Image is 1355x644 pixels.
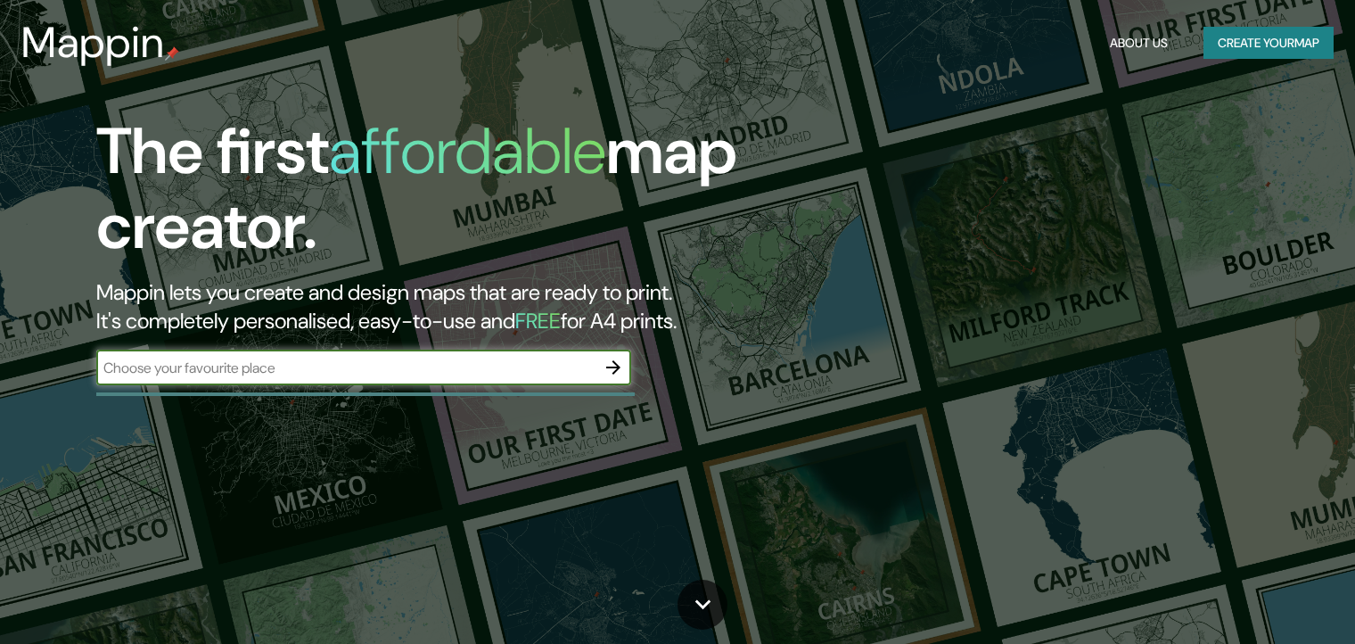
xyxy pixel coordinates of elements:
h3: Mappin [21,18,165,68]
h1: The first map creator. [96,114,774,278]
input: Choose your favourite place [96,358,595,378]
img: mappin-pin [165,46,179,61]
h1: affordable [329,110,606,193]
button: Create yourmap [1203,27,1334,60]
h5: FREE [515,307,561,334]
button: About Us [1103,27,1175,60]
h2: Mappin lets you create and design maps that are ready to print. It's completely personalised, eas... [96,278,774,335]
